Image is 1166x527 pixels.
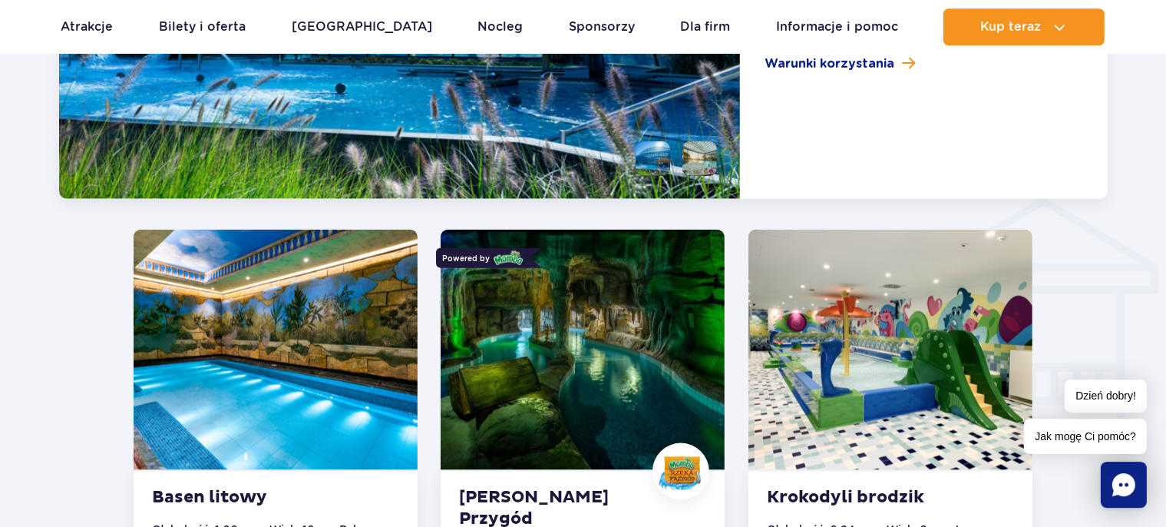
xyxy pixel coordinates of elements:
[441,229,725,469] img: Mamba Adventure river
[943,8,1105,45] button: Kup teraz
[436,247,530,267] div: Powered by
[152,486,338,508] strong: Basen litowy
[1065,380,1147,413] span: Dzień dobry!
[980,20,1041,34] span: Kup teraz
[159,8,246,45] a: Bilety i oferta
[765,54,1082,72] a: Warunki korzystania
[776,8,898,45] a: Informacje i pomoc
[477,8,523,45] a: Nocleg
[494,249,524,266] img: Mamba logo
[292,8,432,45] a: [GEOGRAPHIC_DATA]
[765,54,894,72] span: Warunki korzystania
[61,8,114,45] a: Atrakcje
[680,8,730,45] a: Dla firm
[569,8,635,45] a: Sponsorzy
[134,229,418,469] img: Lithium Pool
[1101,462,1147,508] div: Chat
[748,229,1032,469] img: Baby pool Jay
[767,486,953,508] strong: Krokodyli brodzik
[1024,419,1147,454] span: Jak mogę Ci pomóc?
